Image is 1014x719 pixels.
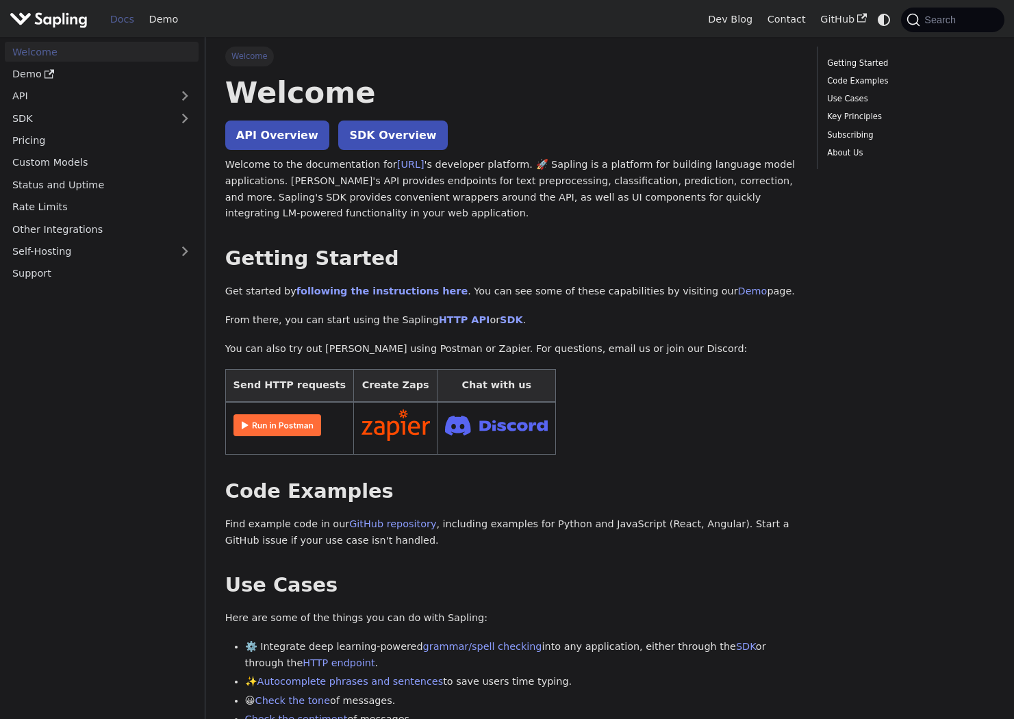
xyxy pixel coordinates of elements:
li: 😀 of messages. [245,693,798,709]
a: Getting Started [827,57,989,70]
button: Search (Command+K) [901,8,1004,32]
a: Check the tone [255,695,330,706]
a: Contact [760,9,813,30]
img: Connect in Zapier [362,409,430,441]
span: Search [920,14,964,25]
a: Autocomplete phrases and sentences [257,676,444,687]
img: Sapling.ai [10,10,88,29]
a: Self-Hosting [5,242,199,262]
a: Support [5,264,199,283]
a: grammar/spell checking [423,641,542,652]
a: SDK [736,641,756,652]
th: Chat with us [438,370,556,402]
a: Welcome [5,42,199,62]
a: Other Integrations [5,219,199,239]
a: Demo [5,64,199,84]
p: From there, you can start using the Sapling or . [225,312,797,329]
h2: Getting Started [225,247,797,271]
a: SDK [5,108,171,128]
a: Subscribing [827,129,989,142]
a: following the instructions here [296,286,468,297]
a: Docs [103,9,142,30]
a: GitHub [813,9,874,30]
p: Get started by . You can see some of these capabilities by visiting our page. [225,283,797,300]
img: Join Discord [445,412,548,440]
a: Rate Limits [5,197,199,217]
h1: Welcome [225,74,797,111]
a: [URL] [397,159,424,170]
h2: Use Cases [225,573,797,598]
th: Create Zaps [353,370,438,402]
img: Run in Postman [233,414,321,436]
p: You can also try out [PERSON_NAME] using Postman or Zapier. For questions, email us or join our D... [225,341,797,357]
a: SDK Overview [338,121,447,150]
a: Use Cases [827,92,989,105]
a: HTTP endpoint [303,657,375,668]
a: HTTP API [439,314,490,325]
button: Expand sidebar category 'SDK' [171,108,199,128]
a: Status and Uptime [5,175,199,194]
p: Here are some of the things you can do with Sapling: [225,610,797,627]
a: Code Examples [827,75,989,88]
p: Welcome to the documentation for 's developer platform. 🚀 Sapling is a platform for building lang... [225,157,797,222]
a: Sapling.aiSapling.ai [10,10,92,29]
button: Expand sidebar category 'API' [171,86,199,106]
a: Dev Blog [700,9,759,30]
nav: Breadcrumbs [225,47,797,66]
a: Demo [738,286,768,297]
th: Send HTTP requests [225,370,353,402]
a: About Us [827,147,989,160]
a: Demo [142,9,186,30]
li: ⚙️ Integrate deep learning-powered into any application, either through the or through the . [245,639,798,672]
a: Custom Models [5,153,199,173]
h2: Code Examples [225,479,797,504]
a: Key Principles [827,110,989,123]
a: Pricing [5,131,199,151]
p: Find example code in our , including examples for Python and JavaScript (React, Angular). Start a... [225,516,797,549]
a: API Overview [225,121,329,150]
a: SDK [500,314,522,325]
button: Switch between dark and light mode (currently system mode) [874,10,894,29]
li: ✨ to save users time typing. [245,674,798,690]
span: Welcome [225,47,274,66]
a: GitHub repository [349,518,436,529]
a: API [5,86,171,106]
